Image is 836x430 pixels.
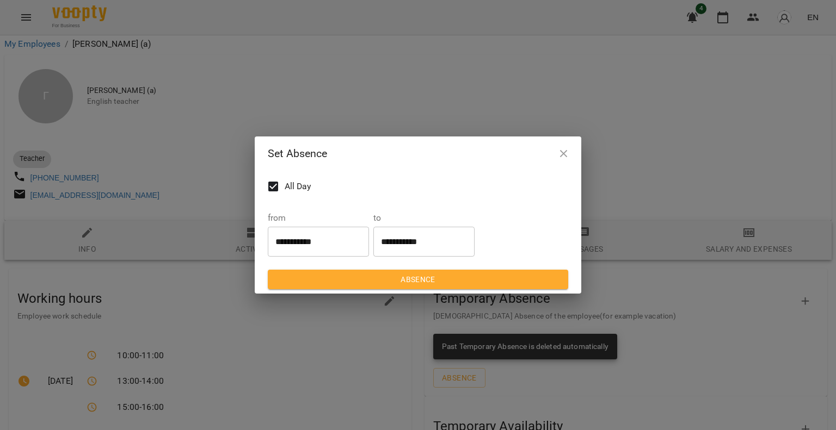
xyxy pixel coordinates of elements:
[285,180,311,193] span: All Day
[268,270,568,289] button: Absence
[276,273,560,286] span: Absence
[373,214,475,222] label: to
[268,145,568,162] h2: Set Absence
[268,214,369,222] label: from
